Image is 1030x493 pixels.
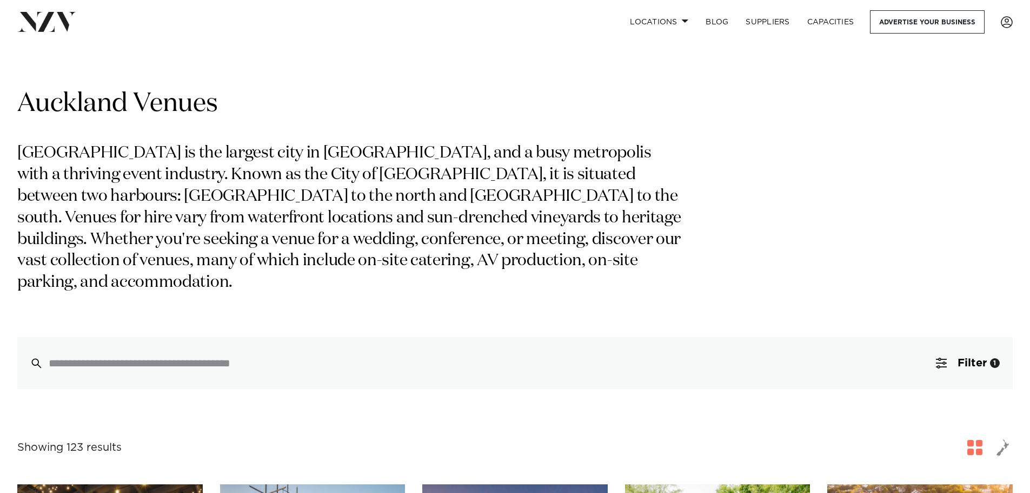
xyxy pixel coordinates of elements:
[621,10,697,34] a: Locations
[17,439,122,456] div: Showing 123 results
[799,10,863,34] a: Capacities
[870,10,985,34] a: Advertise your business
[923,337,1013,389] button: Filter1
[17,12,76,31] img: nzv-logo.png
[737,10,798,34] a: SUPPLIERS
[17,143,686,294] p: [GEOGRAPHIC_DATA] is the largest city in [GEOGRAPHIC_DATA], and a busy metropolis with a thriving...
[958,358,987,369] span: Filter
[990,358,1000,368] div: 1
[697,10,737,34] a: BLOG
[17,87,1013,121] h1: Auckland Venues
